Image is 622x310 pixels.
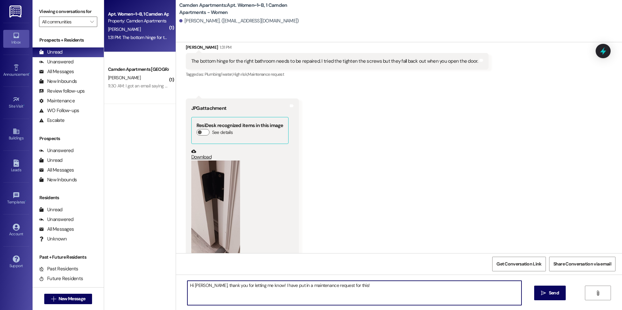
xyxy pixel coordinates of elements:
[3,158,29,175] a: Leads
[187,281,521,305] textarea: Hi [PERSON_NAME], thank you for letting me know! I have put in a maintenance request for this!
[39,78,77,85] div: New Inbounds
[108,75,141,81] span: [PERSON_NAME]
[3,126,29,143] a: Buildings
[3,30,29,47] a: Inbox
[108,18,168,24] div: Property: Camden Apartments
[51,296,56,302] i: 
[3,222,29,239] a: Account
[39,167,74,174] div: All Messages
[39,107,79,114] div: WO Follow-ups
[108,83,228,89] div: 11:30 AM: I got an email saying that they approved it! Thank you!
[39,157,62,164] div: Unread
[33,254,104,261] div: Past + Future Residents
[595,291,600,296] i: 
[23,103,24,108] span: •
[39,147,74,154] div: Unanswered
[9,6,23,18] img: ResiDesk Logo
[25,199,26,203] span: •
[39,58,74,65] div: Unanswered
[39,6,97,17] label: Viewing conversations for
[42,17,87,27] input: All communities
[179,18,299,24] div: [PERSON_NAME]. ([EMAIL_ADDRESS][DOMAIN_NAME])
[39,275,83,282] div: Future Residents
[33,135,104,142] div: Prospects
[186,70,489,79] div: Tagged as:
[179,2,309,16] b: Camden Apartments: Apt. Women~1~B, 1 Camden Apartments - Women
[108,26,141,32] span: [PERSON_NAME]
[39,265,78,272] div: Past Residents
[39,216,74,223] div: Unanswered
[186,44,489,53] div: [PERSON_NAME]
[196,122,283,129] b: ResiDesk recognized items in this image
[39,49,62,56] div: Unread
[39,236,67,242] div: Unknown
[39,97,75,104] div: Maintenance
[549,290,559,296] span: Send
[205,71,233,77] span: Plumbing/water ,
[191,149,289,160] a: Download
[248,71,284,77] span: Maintenance request
[233,71,248,77] span: High risk ,
[108,11,168,18] div: Apt. Women~1~B, 1 Camden Apartments - Women
[212,129,233,136] label: See details
[3,190,29,207] a: Templates •
[39,176,77,183] div: New Inbounds
[108,66,168,73] div: Camden Apartments [GEOGRAPHIC_DATA]
[3,94,29,111] a: Site Visit •
[191,58,478,65] div: The bottom hinge for the right bathroom needs to be repaired. I tried the tighten the screws but ...
[33,37,104,44] div: Prospects + Residents
[39,226,74,233] div: All Messages
[218,44,231,51] div: 1:31 PM
[549,257,615,271] button: Share Conversation via email
[39,206,62,213] div: Unread
[534,286,566,300] button: Send
[3,253,29,271] a: Support
[39,117,64,124] div: Escalate
[108,34,384,40] div: 1:31 PM: The bottom hinge for the right bathroom needs to be repaired. I tried the tighten the sc...
[44,294,92,304] button: New Message
[553,261,611,267] span: Share Conversation via email
[496,261,541,267] span: Get Conversation Link
[39,68,74,75] div: All Messages
[33,194,104,201] div: Residents
[29,71,30,76] span: •
[59,295,85,302] span: New Message
[39,88,85,95] div: Review follow-ups
[191,161,240,269] button: Zoom image
[492,257,546,271] button: Get Conversation Link
[90,19,94,24] i: 
[541,291,546,296] i: 
[191,105,226,111] b: JPG attachment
